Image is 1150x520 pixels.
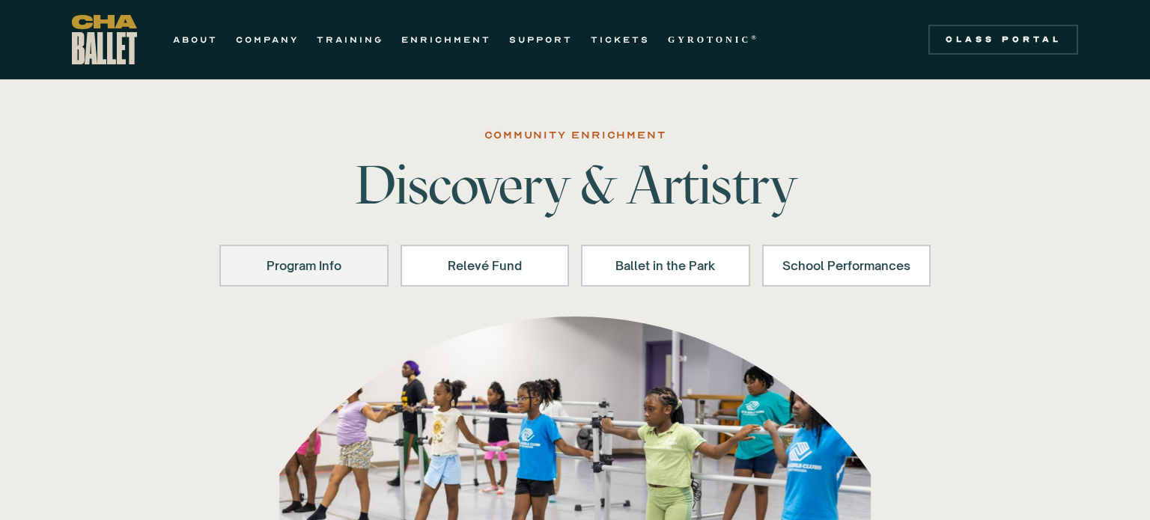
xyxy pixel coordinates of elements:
a: Ballet in the Park [581,245,750,287]
a: TRAINING [317,31,383,49]
div: Ballet in the Park [600,257,731,275]
strong: GYROTONIC [668,34,751,45]
a: GYROTONIC® [668,31,759,49]
a: SUPPORT [509,31,573,49]
div: Program Info [239,257,369,275]
a: home [72,15,137,64]
a: Program Info [219,245,389,287]
a: ENRICHMENT [401,31,491,49]
a: School Performances [762,245,931,287]
a: TICKETS [591,31,650,49]
a: COMPANY [236,31,299,49]
div: Relevé Fund [420,257,550,275]
div: Class Portal [937,34,1069,46]
div: COMMUNITY ENRICHMENT [484,126,666,144]
div: School Performances [782,257,912,275]
h1: Discovery & Artistry [341,158,809,212]
a: ABOUT [173,31,218,49]
a: Class Portal [928,25,1078,55]
a: Relevé Fund [401,245,570,287]
sup: ® [751,34,759,41]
